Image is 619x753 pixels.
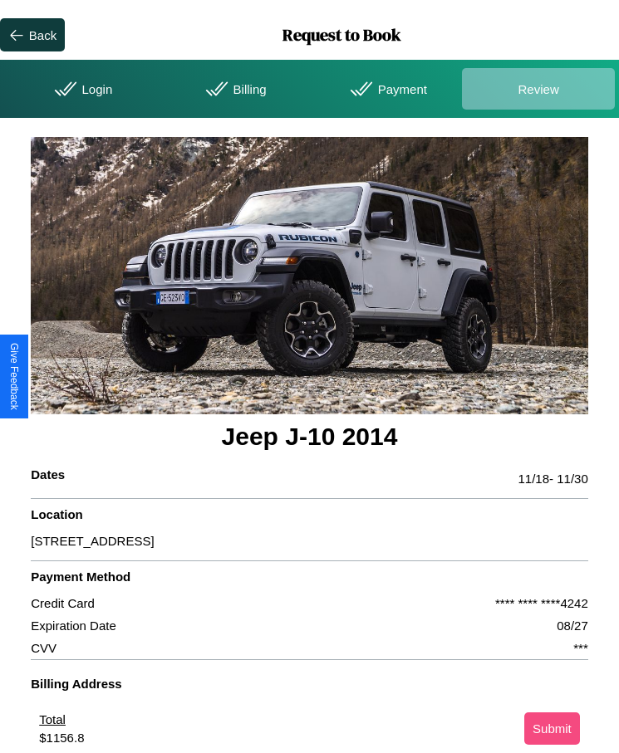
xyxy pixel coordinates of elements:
div: Give Feedback [8,343,20,410]
p: CVV [31,637,56,659]
div: Total [39,712,84,731]
p: 11 / 18 - 11 / 30 [518,467,587,490]
div: Review [462,68,615,110]
p: [STREET_ADDRESS] [31,530,588,552]
h3: Jeep J-10 2014 [31,414,588,459]
button: Submit [524,712,580,745]
div: Login [4,68,157,110]
div: Billing [157,68,310,110]
h4: Payment Method [31,570,588,592]
img: car [31,137,588,415]
p: Expiration Date [31,614,116,637]
div: Back [29,28,56,42]
div: $ 1156.8 [39,731,84,745]
h4: Dates [31,467,65,490]
h1: Request to Book [65,23,619,46]
h4: Location [31,507,588,530]
div: Payment [310,68,463,110]
p: 08/27 [557,614,588,637]
h4: Billing Address [31,677,588,699]
p: Credit Card [31,592,95,614]
p: [STREET_ADDRESS] [GEOGRAPHIC_DATA] , [US_STATE] , 11111 [31,699,398,721]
